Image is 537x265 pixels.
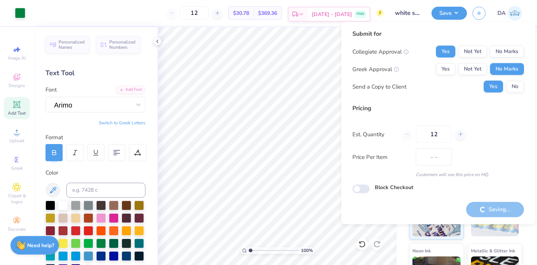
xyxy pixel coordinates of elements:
span: Neon Ink [412,247,431,255]
span: $369.36 [258,9,277,17]
span: Personalized Names [59,39,85,50]
span: 100 % [301,247,313,254]
button: Not Yet [458,46,487,58]
label: Block Checkout [375,183,413,191]
img: Deeksha Arora [508,6,522,20]
div: Color [45,169,145,177]
span: FREE [357,12,364,17]
button: No [506,81,524,93]
span: Upload [9,138,24,144]
button: No Marks [490,46,524,58]
span: DA [497,9,506,17]
span: $30.78 [233,9,249,17]
span: Image AI [8,55,26,61]
button: Yes [484,81,503,93]
span: Greek [11,165,23,171]
input: e.g. 7428 c [66,183,145,198]
label: Font [45,86,57,94]
button: Yes [436,63,455,75]
button: Switch to Greek Letters [99,120,145,126]
label: Price Per Item [352,153,410,161]
button: Not Yet [458,63,487,75]
span: Metallic & Glitter Ink [471,247,515,255]
div: Add Font [116,86,145,94]
span: Designs [9,83,25,89]
div: Text Tool [45,68,145,78]
div: Format [45,133,146,142]
button: No Marks [490,63,524,75]
div: Submit for [352,29,524,38]
label: Est. Quantity [352,130,397,138]
span: Clipart & logos [4,193,30,205]
div: Collegiate Approval [352,47,409,56]
strong: Need help? [27,242,54,249]
div: Customers will see this price on HQ. [352,171,524,178]
span: Decorate [8,226,26,232]
span: Personalized Numbers [109,39,136,50]
input: – – [416,126,452,143]
span: [DATE] - [DATE] [312,10,352,18]
button: Save [431,7,467,20]
span: Add Text [8,110,26,116]
input: Untitled Design [389,6,426,20]
div: Greek Approval [352,65,399,73]
div: Send a Copy to Client [352,82,406,91]
div: Pricing [352,104,524,113]
a: DA [497,6,522,20]
input: – – [180,6,209,20]
button: Yes [436,46,455,58]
